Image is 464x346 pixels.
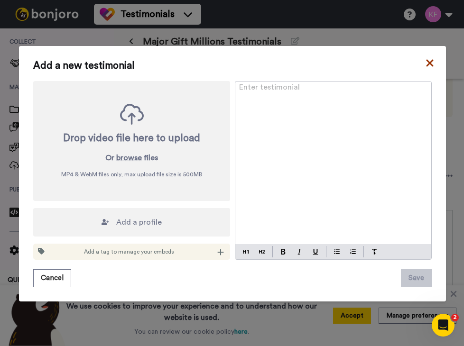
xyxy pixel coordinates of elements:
img: heading-two-block.svg [259,248,265,255]
span: Add a tag to manage your embeds [84,248,174,255]
img: heading-one-block.svg [243,248,249,255]
span: Add a new testimonial [33,60,432,72]
img: italic-mark.svg [297,249,301,255]
button: browse [116,152,142,164]
img: bulleted-block.svg [334,248,340,255]
img: underline-mark.svg [313,249,318,255]
p: Or files [105,152,158,164]
span: MP4 & WebM files only, max upload file size is 500 MB [61,171,202,178]
button: Save [401,269,432,287]
img: numbered-block.svg [350,248,356,255]
button: Cancel [33,269,71,287]
div: Drop video file here to upload [63,132,200,145]
img: clear-format.svg [371,249,377,255]
span: 2 [451,314,459,321]
iframe: Intercom live chat [432,314,455,337]
span: Add a profile [116,217,162,228]
img: bold-mark.svg [281,249,286,255]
